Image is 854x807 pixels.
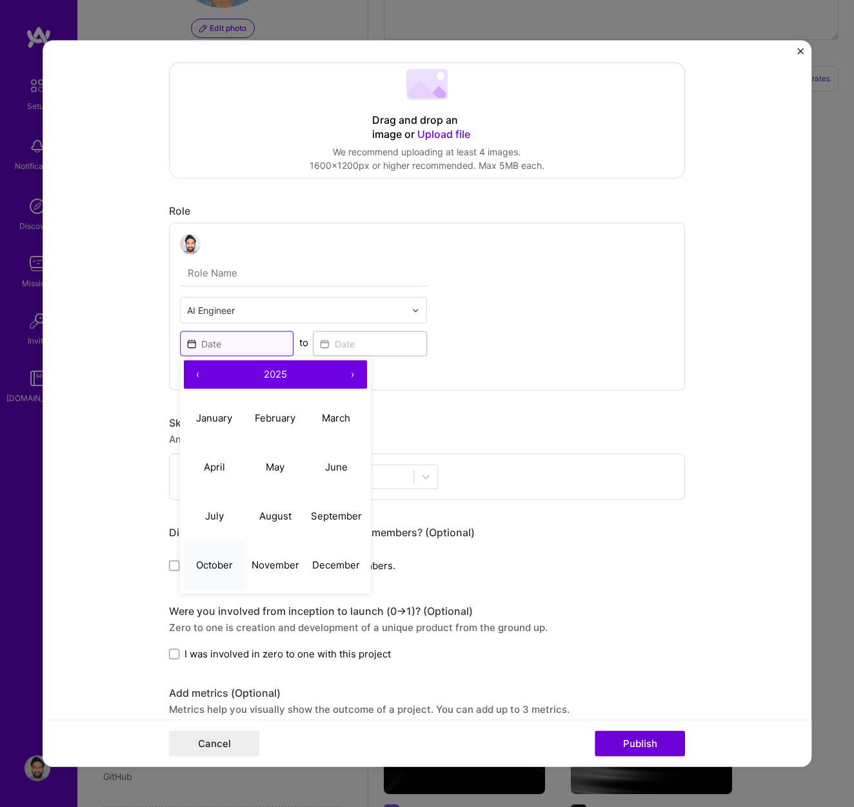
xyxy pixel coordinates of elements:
[184,491,245,540] button: July 2025
[245,540,306,589] button: November 2025
[595,730,685,756] button: Publish
[299,336,308,349] div: to
[169,552,685,579] div: team members.
[310,145,544,159] div: We recommend uploading at least 4 images.
[313,558,361,570] abbr: December 2025
[264,367,287,380] span: 2025
[169,433,685,446] div: Any new skills will be added to your profile.
[205,509,224,521] abbr: July 2025
[266,460,284,472] abbr: May 2025
[184,442,245,491] button: April 2025
[306,442,367,491] button: June 2025
[310,159,544,172] div: 1600x1200px or higher recommended. Max 5MB each.
[252,558,299,570] abbr: November 2025
[180,331,294,356] input: Date
[169,730,259,756] button: Cancel
[245,442,306,491] button: May 2025
[306,393,367,442] button: March 2025
[184,540,245,589] button: October 2025
[323,411,351,423] abbr: March 2025
[339,360,367,389] button: ›
[169,605,685,618] div: Were you involved from inception to launch (0 -> 1)? (Optional)
[417,128,470,141] span: Upload file
[797,48,804,62] button: Close
[184,647,391,661] span: I was involved in zero to one with this project
[306,540,367,589] button: December 2025
[204,460,225,472] abbr: April 2025
[169,686,685,700] div: Add metrics (Optional)
[311,509,362,521] abbr: September 2025
[169,416,685,430] div: Skills used — Add up to 12 skills
[180,260,427,287] input: Role Name
[245,491,306,540] button: August 2025
[169,621,685,634] div: Zero to one is creation and development of a unique product from the ground up.
[412,306,419,314] img: drop icon
[372,113,482,142] div: Drag and drop an image or
[313,331,428,356] input: Date
[259,509,292,521] abbr: August 2025
[169,63,685,179] div: Drag and drop an image or Upload fileWe recommend uploading at least 4 images.1600x1200px or high...
[245,393,306,442] button: February 2025
[255,411,295,423] abbr: February 2025
[184,393,245,442] button: January 2025
[325,460,348,472] abbr: June 2025
[169,204,685,218] div: Role
[196,558,233,570] abbr: October 2025
[196,411,232,423] abbr: January 2025
[306,491,367,540] button: September 2025
[212,360,339,389] button: 2025
[169,703,685,716] div: Metrics help you visually show the outcome of a project. You can add up to 3 metrics.
[169,526,685,540] div: Did this role require you to manage team members? (Optional)
[184,360,212,389] button: ‹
